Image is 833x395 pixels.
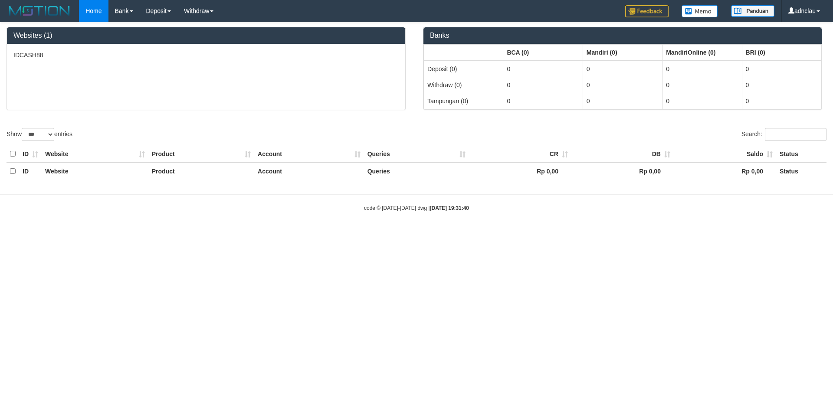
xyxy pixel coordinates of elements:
h3: Websites (1) [13,32,399,39]
th: Product [148,146,254,163]
label: Show entries [7,128,72,141]
th: Queries [364,146,469,163]
td: 0 [503,77,583,93]
td: Withdraw (0) [424,77,503,93]
td: 0 [742,93,821,109]
th: Group: activate to sort column ascending [742,44,821,61]
th: Group: activate to sort column ascending [503,44,583,61]
th: Product [148,163,254,180]
img: MOTION_logo.png [7,4,72,17]
td: 0 [742,77,821,93]
td: 0 [583,93,662,109]
th: Queries [364,163,469,180]
input: Search: [765,128,826,141]
th: Account [254,163,364,180]
td: 0 [583,77,662,93]
th: CR [469,146,571,163]
th: Rp 0,00 [674,163,776,180]
strong: [DATE] 19:31:40 [430,205,469,211]
td: 0 [503,61,583,77]
th: Group: activate to sort column ascending [662,44,742,61]
td: 0 [583,61,662,77]
th: Group: activate to sort column ascending [583,44,662,61]
img: panduan.png [731,5,774,17]
td: 0 [662,77,742,93]
th: Status [776,163,826,180]
th: DB [571,146,674,163]
th: Saldo [674,146,776,163]
td: 0 [662,61,742,77]
th: Group: activate to sort column ascending [424,44,503,61]
th: Website [42,146,148,163]
small: code © [DATE]-[DATE] dwg | [364,205,469,211]
td: Tampungan (0) [424,93,503,109]
td: 0 [503,93,583,109]
th: Rp 0,00 [469,163,571,180]
label: Search: [741,128,826,141]
h3: Banks [430,32,815,39]
td: 0 [742,61,821,77]
select: Showentries [22,128,54,141]
th: Website [42,163,148,180]
td: 0 [662,93,742,109]
p: IDCASH88 [13,51,399,59]
td: Deposit (0) [424,61,503,77]
img: Feedback.jpg [625,5,669,17]
th: Rp 0,00 [571,163,674,180]
th: ID [19,146,42,163]
img: Button%20Memo.svg [682,5,718,17]
th: Account [254,146,364,163]
th: ID [19,163,42,180]
th: Status [776,146,826,163]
